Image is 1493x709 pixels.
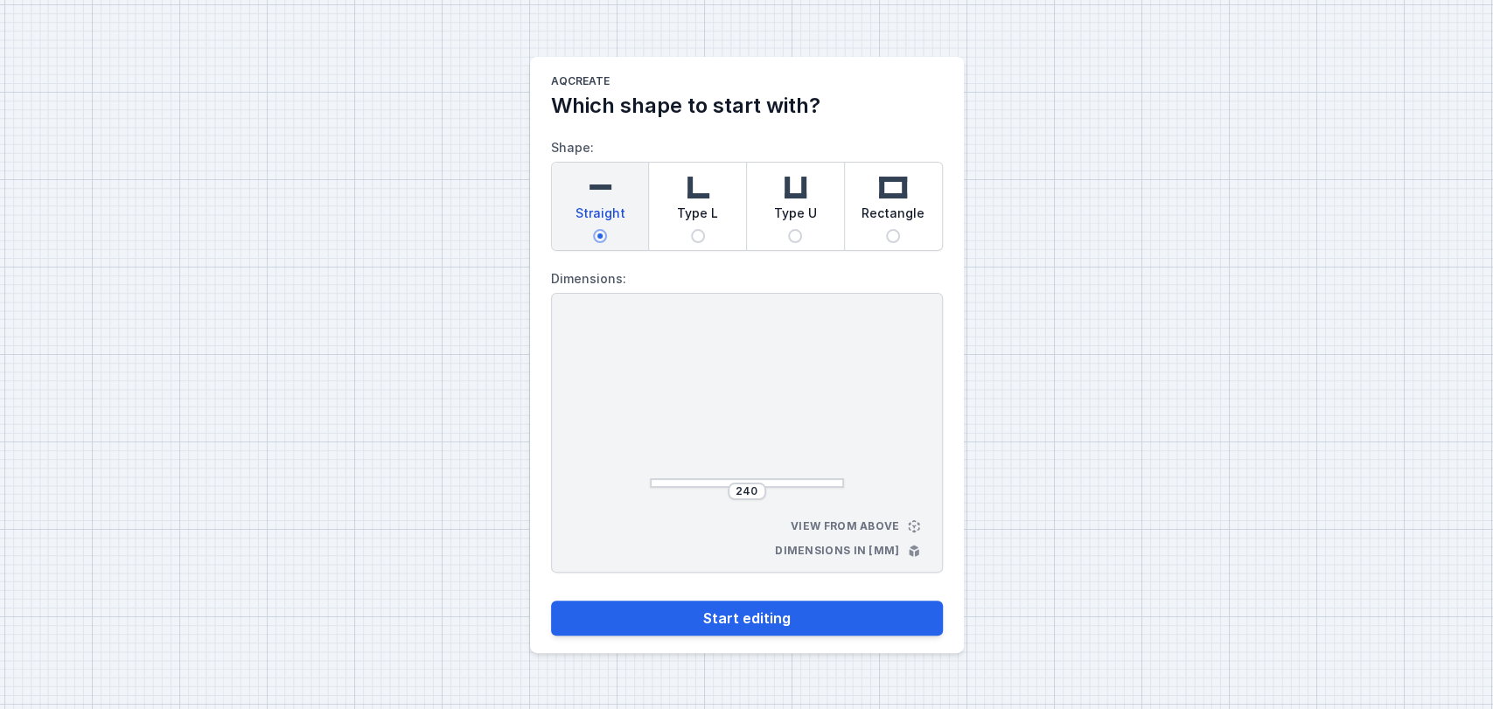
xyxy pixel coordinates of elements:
input: Straight [593,229,607,243]
span: Straight [575,205,624,229]
input: Rectangle [886,229,900,243]
span: Type L [677,205,718,229]
input: Dimension [mm] [733,484,761,498]
label: Dimensions: [551,265,943,293]
span: Rectangle [862,205,924,229]
input: Type U [788,229,802,243]
img: straight.svg [583,170,617,205]
h1: AQcreate [551,74,943,92]
input: Type L [691,229,705,243]
span: Type U [774,205,817,229]
img: rectangle.svg [876,170,910,205]
img: u-shaped.svg [778,170,813,205]
button: Start editing [551,601,943,636]
h2: Which shape to start with? [551,92,943,120]
label: Shape: [551,134,943,251]
img: l-shaped.svg [680,170,715,205]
